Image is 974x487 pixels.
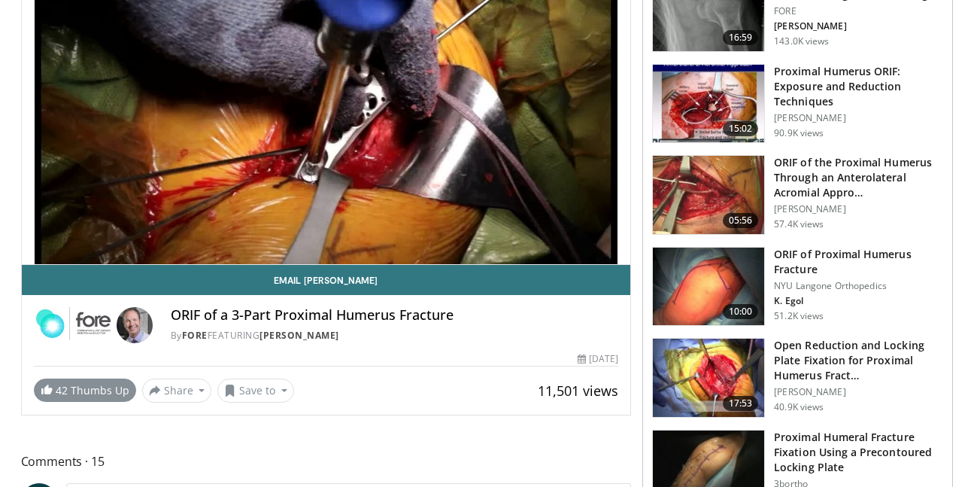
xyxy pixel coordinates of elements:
[723,30,759,45] span: 16:59
[653,339,764,417] img: Q2xRg7exoPLTwO8X4xMDoxOjBzMTt2bJ.150x105_q85_crop-smart_upscale.jpg
[774,310,824,322] p: 51.2K views
[217,379,294,403] button: Save to
[774,386,943,398] p: [PERSON_NAME]
[117,307,153,343] img: Avatar
[774,203,943,215] p: [PERSON_NAME]
[34,379,136,402] a: 42 Thumbs Up
[652,338,943,418] a: 17:53 Open Reduction and Locking Plate Fixation for Proximal Humerus Fract… [PERSON_NAME] 40.9K v...
[652,155,943,235] a: 05:56 ORIF of the Proximal Humerus Through an Anterolateral Acromial Appro… [PERSON_NAME] 57.4K v...
[653,65,764,143] img: gardener_hum_1.png.150x105_q85_crop-smart_upscale.jpg
[22,265,631,295] a: Email [PERSON_NAME]
[259,329,339,342] a: [PERSON_NAME]
[774,218,824,230] p: 57.4K views
[774,35,829,47] p: 143.0K views
[538,382,618,400] span: 11,501 views
[723,304,759,319] span: 10:00
[578,352,618,366] div: [DATE]
[774,5,943,17] p: FORE
[723,121,759,136] span: 15:02
[652,64,943,144] a: 15:02 Proximal Humerus ORIF: Exposure and Reduction Techniques [PERSON_NAME] 90.9K views
[774,338,943,383] h3: Open Reduction and Locking Plate Fixation for Proximal Humerus Fract…
[56,383,68,397] span: 42
[653,248,764,326] img: 270515_0000_1.png.150x105_q85_crop-smart_upscale.jpg
[34,307,111,343] img: FORE
[774,20,943,32] p: [PERSON_NAME]
[171,329,619,342] div: By FEATURING
[653,156,764,234] img: gardner_3.png.150x105_q85_crop-smart_upscale.jpg
[774,155,943,200] h3: ORIF of the Proximal Humerus Through an Anterolateral Acromial Appro…
[774,127,824,139] p: 90.9K views
[774,64,943,109] h3: Proximal Humerus ORIF: Exposure and Reduction Techniques
[142,379,212,403] button: Share
[652,247,943,327] a: 10:00 ORIF of Proximal Humerus Fracture NYU Langone Orthopedics K. Egol 51.2K views
[723,213,759,228] span: 05:56
[21,452,632,471] span: Comments 15
[774,280,943,292] p: NYU Langone Orthopedics
[774,295,943,307] p: K. Egol
[723,396,759,411] span: 17:53
[774,401,824,413] p: 40.9K views
[171,307,619,324] h4: ORIF of a 3-Part Proximal Humerus Fracture
[774,430,943,475] h3: Proximal Humeral Fracture Fixation Using a Precontoured Locking Plate
[774,247,943,277] h3: ORIF of Proximal Humerus Fracture
[774,112,943,124] p: [PERSON_NAME]
[182,329,208,342] a: FORE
